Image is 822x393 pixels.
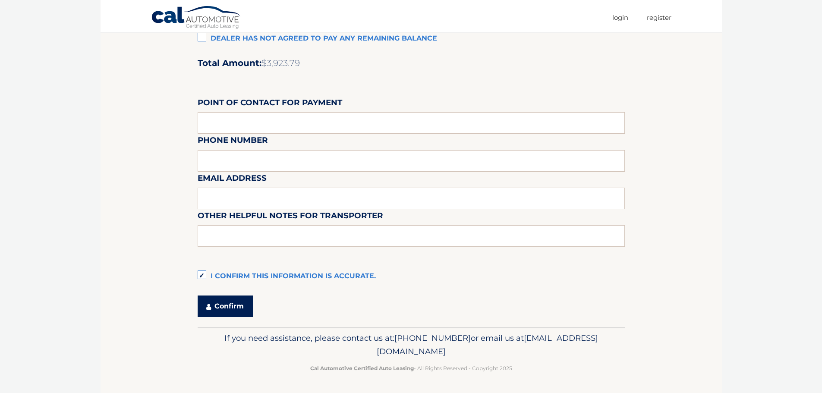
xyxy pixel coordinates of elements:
[310,365,414,371] strong: Cal Automotive Certified Auto Leasing
[198,172,267,188] label: Email Address
[647,10,671,25] a: Register
[198,209,383,225] label: Other helpful notes for transporter
[151,6,242,31] a: Cal Automotive
[203,364,619,373] p: - All Rights Reserved - Copyright 2025
[203,331,619,359] p: If you need assistance, please contact us at: or email us at
[198,296,253,317] button: Confirm
[612,10,628,25] a: Login
[394,333,471,343] span: [PHONE_NUMBER]
[198,268,625,285] label: I confirm this information is accurate.
[198,58,625,69] h2: Total Amount:
[261,58,300,68] span: $3,923.79
[198,30,625,47] label: Dealer has not agreed to pay any remaining balance
[198,96,342,112] label: Point of Contact for Payment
